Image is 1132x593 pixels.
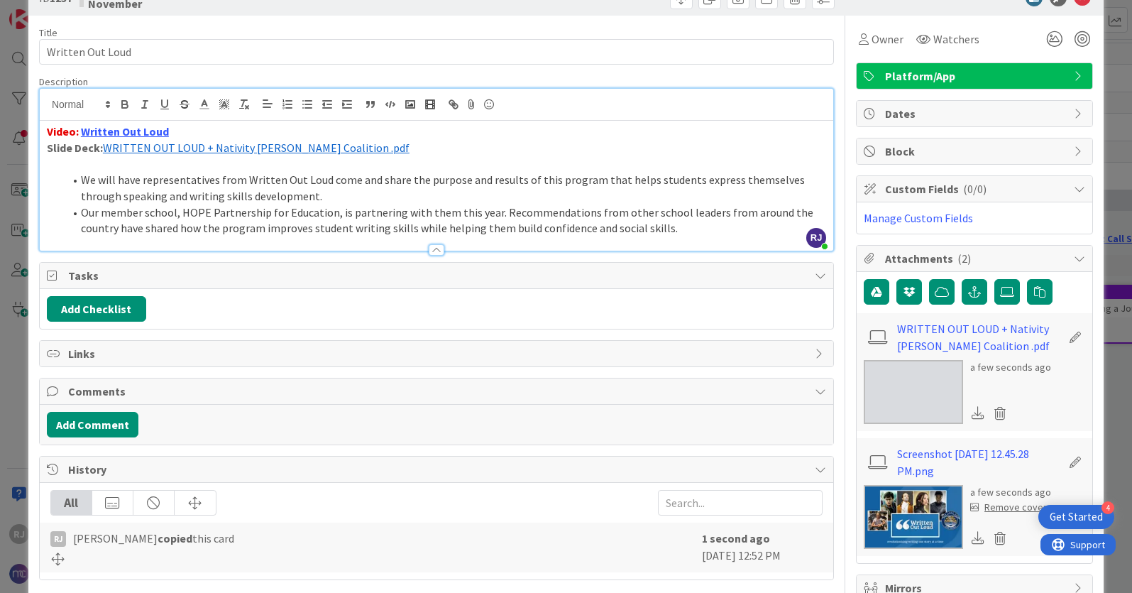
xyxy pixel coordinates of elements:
[39,26,57,39] label: Title
[806,228,826,248] span: RJ
[47,412,138,437] button: Add Comment
[897,445,1062,479] a: Screenshot [DATE] 12.45.28 PM.png
[68,383,808,400] span: Comments
[864,211,973,225] a: Manage Custom Fields
[885,67,1067,85] span: Platform/App
[702,530,823,565] div: [DATE] 12:52 PM
[68,345,808,362] span: Links
[885,105,1067,122] span: Dates
[39,75,88,88] span: Description
[885,180,1067,197] span: Custom Fields
[68,267,808,284] span: Tasks
[1101,501,1114,514] div: 4
[658,490,823,516] input: Search...
[1038,505,1114,529] div: Open Get Started checklist, remaining modules: 4
[51,491,92,515] div: All
[702,531,770,545] b: 1 second ago
[50,531,66,547] div: RJ
[970,404,986,423] div: Download
[47,124,79,138] strong: Video:
[158,531,192,545] b: copied
[47,141,103,155] strong: Slide Deck:
[970,485,1051,500] div: a few seconds ago
[73,530,234,547] span: [PERSON_NAME] this card
[872,31,903,48] span: Owner
[1050,510,1103,524] div: Get Started
[933,31,979,48] span: Watchers
[103,141,410,155] span: WRITTEN OUT LOUD + Nativity [PERSON_NAME] Coalition .pdf
[885,250,1067,267] span: Attachments
[957,251,971,266] span: ( 2 )
[970,500,1047,515] div: Remove cover
[47,296,146,322] button: Add Checklist
[64,172,826,204] li: We will have representatives from Written Out Loud come and share the purpose and results of this...
[963,182,987,196] span: ( 0/0 )
[970,529,986,548] div: Download
[30,2,65,19] span: Support
[39,39,834,65] input: type card name here...
[68,461,808,478] span: History
[970,360,1051,375] div: a few seconds ago
[64,205,826,236] li: Our member school, HOPE Partnership for Education, is partnering with them this year. Recommendat...
[885,143,1067,160] span: Block
[81,124,169,138] a: Written Out Loud
[897,320,1062,354] a: WRITTEN OUT LOUD + Nativity [PERSON_NAME] Coalition .pdf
